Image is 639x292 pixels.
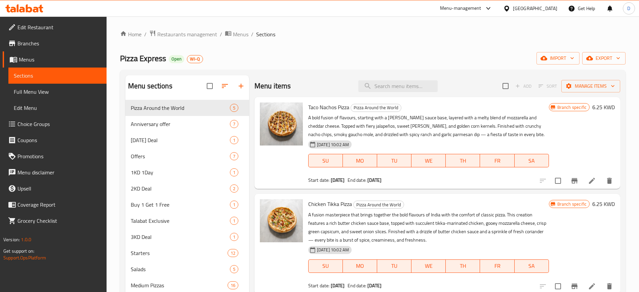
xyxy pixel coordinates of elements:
[144,30,147,38] li: /
[601,173,617,189] button: delete
[228,250,238,256] span: 12
[251,30,253,38] li: /
[448,156,477,166] span: TH
[440,4,481,12] div: Menu-management
[8,68,107,84] a: Sections
[536,52,580,65] button: import
[125,213,249,229] div: Talabat Exclusive1
[551,174,565,188] span: Select to update
[230,266,238,273] span: 5
[534,81,561,91] span: Select section first
[230,234,238,240] span: 1
[542,54,574,62] span: import
[446,259,480,273] button: TH
[348,281,366,290] span: End date:
[367,281,382,290] b: [DATE]
[411,259,446,273] button: WE
[513,81,534,91] span: Add item
[346,156,374,166] span: MO
[131,136,230,144] span: [DATE] Deal
[157,30,217,38] span: Restaurants management
[131,104,230,112] span: Pizza Around the World
[515,154,549,167] button: SA
[14,72,101,80] span: Sections
[348,176,366,184] span: End date:
[19,55,101,64] span: Menus
[3,51,107,68] a: Menus
[377,154,411,167] button: TU
[3,180,107,197] a: Upsell
[131,265,230,273] span: Salads
[125,197,249,213] div: Buy 1 Get 1 Free1
[125,148,249,164] div: Offers7
[446,154,480,167] button: TH
[308,211,549,244] p: A fusion masterpiece that brings together the bold flavours of India with the comfort of classic ...
[254,81,291,91] h2: Menu items
[14,88,101,96] span: Full Menu View
[217,78,233,94] span: Sort sections
[17,39,101,47] span: Branches
[515,259,549,273] button: SA
[311,261,340,271] span: SU
[125,229,249,245] div: 3KD Deal1
[131,152,230,160] span: Offers
[169,55,184,63] div: Open
[555,201,589,207] span: Branch specific
[308,281,330,290] span: Start date:
[353,201,404,209] div: Pizza Around the World
[17,136,101,144] span: Coupons
[627,5,630,12] span: D
[17,201,101,209] span: Coverage Report
[331,281,345,290] b: [DATE]
[588,282,596,290] a: Edit menu item
[131,217,230,225] span: Talabat Exclusive
[17,217,101,225] span: Grocery Checklist
[498,79,513,93] span: Select section
[230,265,238,273] div: items
[230,153,238,160] span: 7
[480,154,514,167] button: FR
[414,156,443,166] span: WE
[125,261,249,277] div: Salads5
[14,104,101,112] span: Edit Menu
[414,261,443,271] span: WE
[367,176,382,184] b: [DATE]
[125,245,249,261] div: Starters12
[513,5,557,12] div: [GEOGRAPHIC_DATA]
[17,184,101,193] span: Upsell
[230,104,238,112] div: items
[230,136,238,144] div: items
[555,104,589,111] span: Branch specific
[125,164,249,180] div: 1KD 1Day1
[230,202,238,208] span: 1
[131,281,228,289] div: Medium Pizzas
[331,176,345,184] b: [DATE]
[351,104,401,112] div: Pizza Around the World
[3,19,107,35] a: Edit Restaurant
[311,156,340,166] span: SU
[308,199,352,209] span: Chicken Tikka Pizza
[230,217,238,225] div: items
[3,164,107,180] a: Menu disclaimer
[131,120,230,128] span: Anniversary offer
[380,156,409,166] span: TU
[483,261,512,271] span: FR
[131,136,230,144] div: Ramadan Deal
[187,56,203,62] span: WI-Q
[308,154,343,167] button: SU
[380,261,409,271] span: TU
[131,233,230,241] span: 3KD Deal
[483,156,512,166] span: FR
[230,152,238,160] div: items
[21,235,31,244] span: 1.0.0
[125,180,249,197] div: 2KD Deal2
[308,114,549,139] p: A bold fusion of flavours, starting with a [PERSON_NAME] sauce base, layered with a melty blend o...
[131,249,228,257] span: Starters
[346,261,374,271] span: MO
[3,116,107,132] a: Choice Groups
[125,116,249,132] div: Anniversary offer7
